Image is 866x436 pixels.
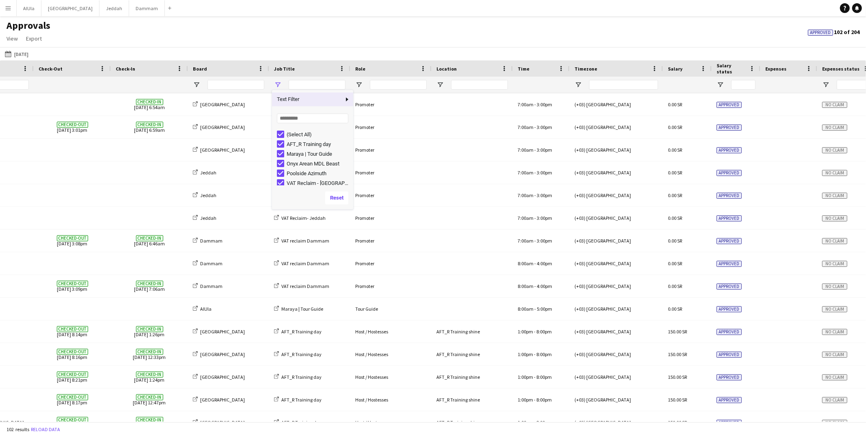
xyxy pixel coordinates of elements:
span: - [534,124,536,130]
span: Checked-in [136,99,163,105]
span: - [534,260,536,266]
span: 0.00 SR [668,215,682,221]
span: AFT_R Training day [281,351,322,357]
span: No claim [822,352,847,358]
a: AFT_R Training day [274,374,322,380]
a: AFT_R Training day [274,419,322,425]
button: Open Filter Menu [436,81,444,88]
span: Approved [717,147,742,153]
div: (+03) [GEOGRAPHIC_DATA] [570,411,663,434]
span: [DATE] 1:25pm [116,411,183,434]
button: Reset [325,191,348,204]
span: [DATE] 8:21pm [39,366,106,388]
span: Timezone [574,66,597,72]
span: - [534,306,536,312]
a: Dammam [193,238,222,244]
div: Promoter [350,116,432,138]
span: Checked-out [57,394,88,400]
button: Reload data [29,425,62,434]
button: [GEOGRAPHIC_DATA] [41,0,99,16]
span: 150.00 SR [668,419,687,425]
span: 8:00pm [536,351,552,357]
span: - [534,329,536,335]
span: 8:00am [518,306,533,312]
button: [DATE] [3,49,30,59]
span: 3:00pm [537,192,552,198]
div: (+03) [GEOGRAPHIC_DATA] [570,116,663,138]
span: 8:00pm [536,397,552,403]
span: No claim [822,284,847,290]
div: Tour Guide [350,298,432,320]
span: 8:00pm [536,374,552,380]
div: (+03) [GEOGRAPHIC_DATA] [570,230,663,252]
span: 1:00pm [518,397,533,403]
span: 3:00pm [537,170,552,176]
div: (+03) [GEOGRAPHIC_DATA] [570,343,663,365]
span: 7:00am [518,170,533,176]
span: Approved [717,329,742,335]
span: No claim [822,147,847,153]
span: [GEOGRAPHIC_DATA] [200,329,245,335]
a: Dammam [193,283,222,289]
span: Expenses [765,66,786,72]
span: Approved [717,352,742,358]
span: VAT reclaim Dammam [281,238,329,244]
span: [DATE] 6:59am [116,116,183,138]
span: Check-Out [39,66,63,72]
span: No claim [822,306,847,312]
span: 7:00am [518,238,533,244]
span: Dammam [200,283,222,289]
a: View [3,33,21,44]
a: Export [23,33,45,44]
span: [DATE] 6:54am [116,93,183,116]
span: Approved [717,261,742,267]
span: No claim [822,102,847,108]
div: Promoter [350,139,432,161]
span: Checked-out [57,349,88,355]
a: AlUla [193,306,212,312]
span: Checked-in [136,122,163,128]
span: 0.00 SR [668,124,682,130]
span: [DATE] 1:24pm [116,366,183,388]
span: Approved [717,215,742,221]
input: Salary status Filter Input [731,80,756,90]
div: (+03) [GEOGRAPHIC_DATA] [570,207,663,229]
a: [GEOGRAPHIC_DATA] [193,351,245,357]
button: Open Filter Menu [717,81,724,88]
span: 1:00pm [518,329,533,335]
div: Host / Hostesses [350,389,432,411]
span: [GEOGRAPHIC_DATA] [200,124,245,130]
span: - [534,238,536,244]
span: [GEOGRAPHIC_DATA] [200,419,245,425]
span: 1:00pm [518,374,533,380]
span: - [534,397,536,403]
span: No claim [822,329,847,335]
div: (+03) [GEOGRAPHIC_DATA] [570,389,663,411]
a: VAT reclaim Dammam [274,260,329,266]
span: 0.00 SR [668,192,682,198]
div: Onyx Arean MDL Beast [287,161,351,167]
span: Approved [810,30,831,35]
span: [GEOGRAPHIC_DATA] [200,374,245,380]
span: Approved [717,170,742,176]
div: (+03) [GEOGRAPHIC_DATA] [570,298,663,320]
span: 8:00am [518,260,533,266]
a: [GEOGRAPHIC_DATA] [193,419,245,425]
span: 0.00 SR [668,101,682,107]
div: Promoter [350,161,432,184]
span: Checked-out [57,122,88,128]
span: No claim [822,397,847,403]
span: 0.00 SR [668,306,682,312]
div: (+03) [GEOGRAPHIC_DATA] [570,252,663,275]
span: No claim [822,374,847,380]
a: AFT_R Training day [274,329,322,335]
span: Dammam [200,238,222,244]
input: Board Filter Input [207,80,264,90]
button: AlUla [17,0,41,16]
span: Check-In [116,66,135,72]
span: VAT Reclaim- Jeddah [281,215,326,221]
span: Expenses status [822,66,860,72]
span: 102 of 204 [808,28,860,36]
a: Jeddah [193,192,216,198]
div: AFT_R Training shine [432,389,513,411]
